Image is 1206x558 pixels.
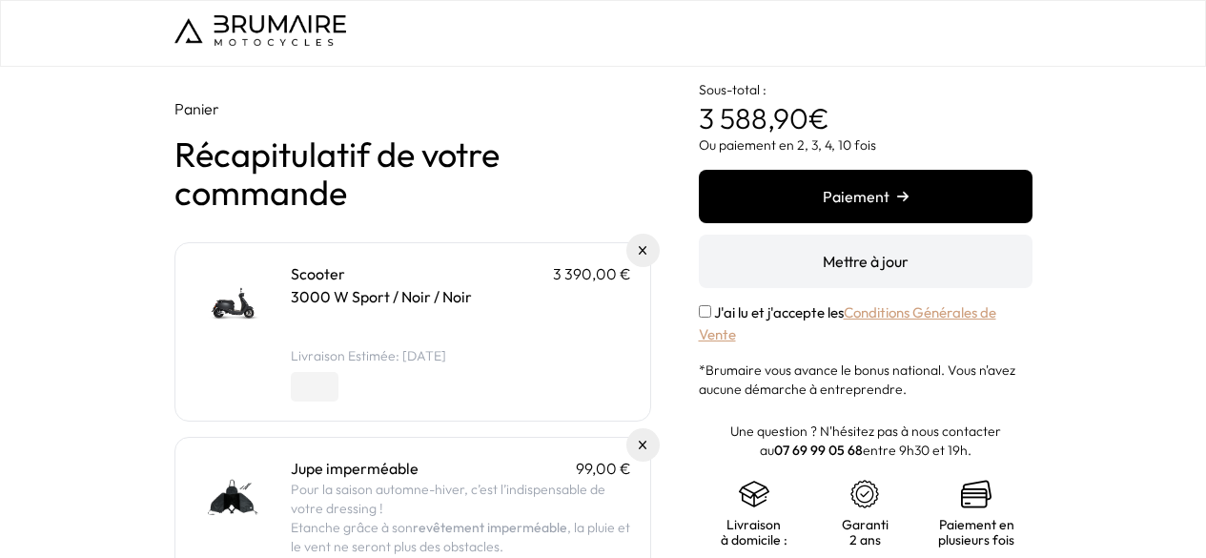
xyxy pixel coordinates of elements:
[699,135,1032,155] p: Ou paiement en 2, 3, 4, 10 fois
[828,517,902,548] p: Garanti 2 ans
[699,235,1032,288] button: Mettre à jour
[699,100,808,136] span: 3 588,90
[639,246,647,255] img: Supprimer du panier
[194,262,276,343] img: Scooter - 3000 W Sport / Noir / Noir
[553,262,631,285] p: 3 390,00 €
[291,285,631,308] p: 3000 W Sport / Noir / Noir
[291,518,631,556] p: Etanche grâce à son , la pluie et le vent ne seront plus des obstacles.
[413,519,567,536] strong: revêtement imperméable
[699,361,1032,399] p: *Brumaire vous avance le bonus national. Vous n'avez aucune démarche à entreprendre.
[849,479,880,509] img: certificat-de-garantie.png
[291,264,345,283] a: Scooter
[576,457,631,480] p: 99,00 €
[699,81,767,98] span: Sous-total :
[739,479,769,509] img: shipping.png
[174,135,651,212] h1: Récapitulatif de votre commande
[938,517,1014,548] p: Paiement en plusieurs fois
[291,459,419,478] a: Jupe imperméable
[194,457,276,538] img: Jupe imperméable
[291,346,631,365] li: Livraison Estimée: [DATE]
[174,97,651,120] p: Panier
[699,303,996,343] label: J'ai lu et j'accepte les
[718,517,791,548] p: Livraison à domicile :
[291,480,631,518] p: Pour la saison automne-hiver, c’est l’indispensable de votre dressing !
[699,170,1032,223] button: Paiement
[897,191,909,202] img: right-arrow.png
[699,422,1032,460] p: Une question ? N'hésitez pas à nous contacter au entre 9h30 et 19h.
[774,442,863,459] a: 07 69 99 05 68
[961,479,991,509] img: credit-cards.png
[699,67,1032,135] p: €
[699,303,996,343] a: Conditions Générales de Vente
[639,441,647,449] img: Supprimer du panier
[174,15,346,46] img: Logo de Brumaire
